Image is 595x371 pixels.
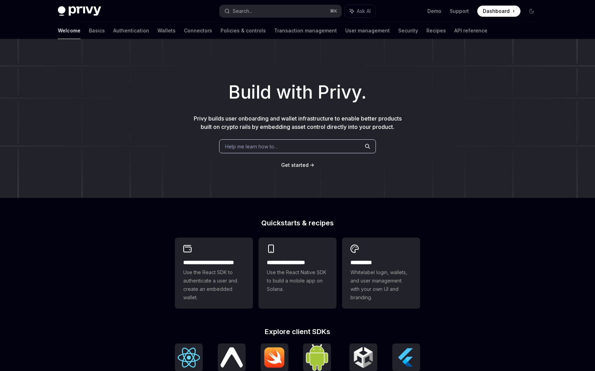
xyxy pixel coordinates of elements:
span: Get started [281,162,309,168]
img: Flutter [395,346,417,369]
h2: Quickstarts & recipes [175,219,420,226]
a: **** **** **** ***Use the React Native SDK to build a mobile app on Solana. [258,238,337,309]
img: Android (Kotlin) [306,344,328,370]
h2: Explore client SDKs [175,328,420,335]
span: Use the React Native SDK to build a mobile app on Solana. [267,268,328,293]
a: Dashboard [477,6,520,17]
img: Unity [352,346,374,369]
a: Get started [281,162,309,169]
a: Transaction management [274,22,337,39]
a: Support [450,8,469,15]
span: ⌘ K [330,8,337,14]
a: Wallets [157,22,176,39]
img: iOS (Swift) [263,347,286,368]
a: Authentication [113,22,149,39]
a: Welcome [58,22,80,39]
span: Use the React SDK to authenticate a user and create an embedded wallet. [183,268,245,302]
a: User management [345,22,390,39]
button: Ask AI [345,5,376,17]
a: Security [398,22,418,39]
button: Search...⌘K [219,5,341,17]
a: API reference [454,22,487,39]
h1: Build with Privy. [11,79,584,106]
button: Toggle dark mode [526,6,537,17]
a: Policies & controls [221,22,266,39]
img: dark logo [58,6,101,16]
span: Privy builds user onboarding and wallet infrastructure to enable better products built on crypto ... [194,115,402,130]
span: Help me learn how to… [225,143,278,150]
span: Dashboard [483,8,510,15]
span: Ask AI [357,8,371,15]
a: Connectors [184,22,212,39]
a: **** *****Whitelabel login, wallets, and user management with your own UI and branding. [342,238,420,309]
img: React [178,348,200,368]
img: React Native [221,347,243,367]
div: Search... [233,7,252,15]
a: Basics [89,22,105,39]
span: Whitelabel login, wallets, and user management with your own UI and branding. [350,268,412,302]
a: Demo [427,8,441,15]
a: Recipes [426,22,446,39]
